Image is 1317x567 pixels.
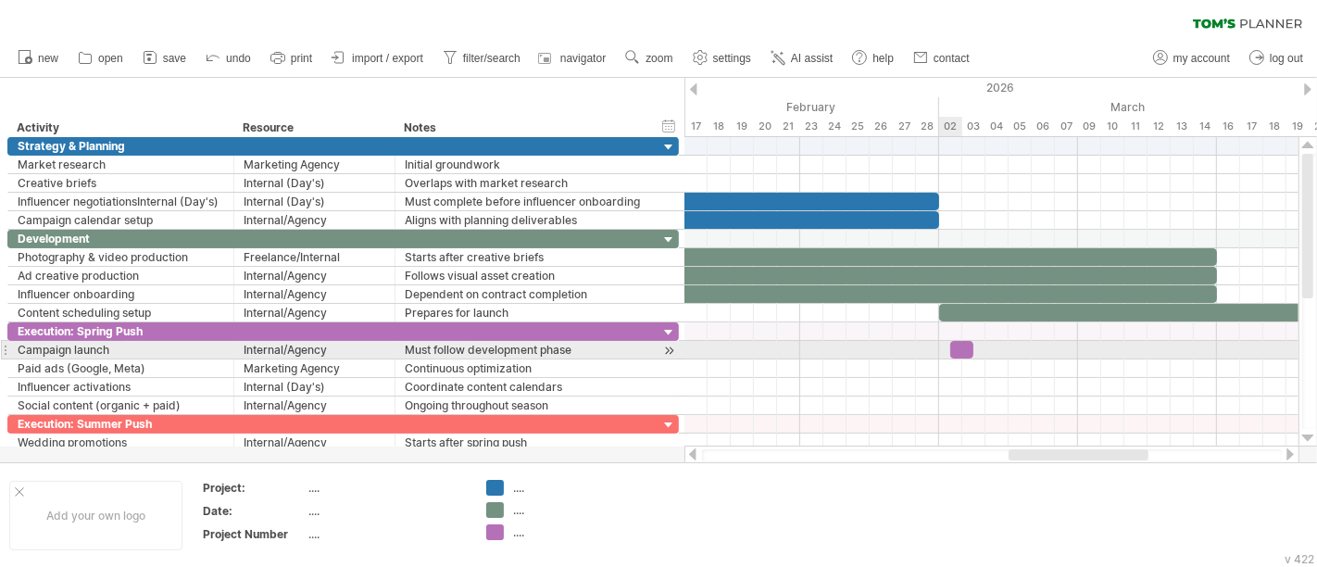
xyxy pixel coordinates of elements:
[1124,117,1148,136] div: Wednesday, 11 March 2026
[962,117,985,136] div: Tuesday, 3 March 2026
[201,46,257,70] a: undo
[18,434,224,451] div: Wedding promotions
[766,46,838,70] a: AI assist
[405,359,649,377] div: Continuous optimization
[18,285,224,303] div: Influencer onboarding
[872,52,894,65] span: help
[1270,52,1303,65] span: log out
[1217,117,1240,136] div: Monday, 16 March 2026
[244,397,385,414] div: Internal/Agency
[1171,117,1194,136] div: Friday, 13 March 2026
[777,117,800,136] div: Saturday, 21 February 2026
[18,211,224,229] div: Campaign calendar setup
[291,52,312,65] span: print
[244,341,385,359] div: Internal/Agency
[438,46,526,70] a: filter/search
[244,211,385,229] div: Internal/Agency
[9,481,182,550] div: Add your own logo
[621,46,678,70] a: zoom
[893,117,916,136] div: Friday, 27 February 2026
[1285,552,1314,566] div: v 422
[38,52,58,65] span: new
[98,52,123,65] span: open
[1263,117,1286,136] div: Wednesday, 18 March 2026
[405,397,649,414] div: Ongoing throughout season
[308,503,464,519] div: ....
[1055,117,1078,136] div: Saturday, 7 March 2026
[13,46,64,70] a: new
[203,480,305,496] div: Project:
[244,378,385,396] div: Internal (Day's)
[18,193,224,210] div: Influencer negotiationsInternal (Day's)
[934,52,970,65] span: contact
[18,378,224,396] div: Influencer activations
[244,359,385,377] div: Marketing Agency
[985,117,1009,136] div: Wednesday, 4 March 2026
[244,174,385,192] div: Internal (Day's)
[352,52,423,65] span: import / export
[18,267,224,284] div: Ad creative production
[405,267,649,284] div: Follows visual asset creation
[823,117,847,136] div: Tuesday, 24 February 2026
[17,119,223,137] div: Activity
[713,52,751,65] span: settings
[535,46,611,70] a: navigator
[1286,117,1310,136] div: Thursday, 19 March 2026
[939,117,962,136] div: Monday, 2 March 2026
[18,397,224,414] div: Social content (organic + paid)
[18,248,224,266] div: Photography & video production
[405,174,649,192] div: Overlaps with market research
[244,285,385,303] div: Internal/Agency
[405,434,649,451] div: Starts after spring push
[1009,117,1032,136] div: Thursday, 5 March 2026
[688,46,757,70] a: settings
[18,137,224,155] div: Strategy & Planning
[731,117,754,136] div: Thursday, 19 February 2026
[18,230,224,247] div: Development
[800,117,823,136] div: Monday, 23 February 2026
[18,174,224,192] div: Creative briefs
[138,46,192,70] a: save
[463,52,521,65] span: filter/search
[909,46,975,70] a: contact
[1173,52,1230,65] span: my account
[244,248,385,266] div: Freelance/Internal
[266,46,318,70] a: print
[18,359,224,377] div: Paid ads (Google, Meta)
[708,117,731,136] div: Wednesday, 18 February 2026
[405,341,649,359] div: Must follow development phase
[203,503,305,519] div: Date:
[243,119,384,137] div: Resource
[754,117,777,136] div: Friday, 20 February 2026
[847,46,899,70] a: help
[870,117,893,136] div: Thursday, 26 February 2026
[163,52,186,65] span: save
[18,341,224,359] div: Campaign launch
[18,156,224,173] div: Market research
[405,193,649,210] div: Must complete before influencer onboarding
[646,52,672,65] span: zoom
[684,117,708,136] div: Tuesday, 17 February 2026
[244,156,385,173] div: Marketing Agency
[203,526,305,542] div: Project Number
[1078,117,1101,136] div: Monday, 9 March 2026
[1194,117,1217,136] div: Saturday, 14 March 2026
[847,117,870,136] div: Wednesday, 25 February 2026
[916,117,939,136] div: Saturday, 28 February 2026
[1240,117,1263,136] div: Tuesday, 17 March 2026
[1245,46,1309,70] a: log out
[327,46,429,70] a: import / export
[513,502,614,518] div: ....
[405,304,649,321] div: Prepares for launch
[308,480,464,496] div: ....
[244,434,385,451] div: Internal/Agency
[18,415,224,433] div: Execution: Summer Push
[405,156,649,173] div: Initial groundwork
[1101,117,1124,136] div: Tuesday, 10 March 2026
[405,378,649,396] div: Coordinate content calendars
[560,52,606,65] span: navigator
[244,267,385,284] div: Internal/Agency
[405,285,649,303] div: Dependent on contract completion
[660,341,678,360] div: scroll to activity
[226,52,251,65] span: undo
